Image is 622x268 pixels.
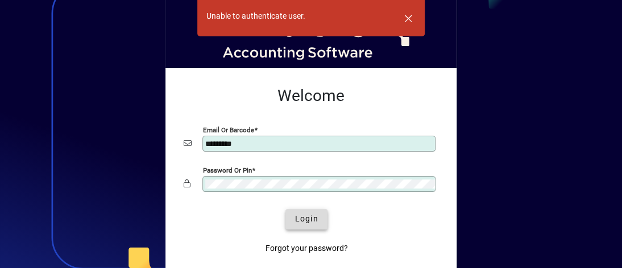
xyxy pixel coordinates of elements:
[285,209,327,229] button: Login
[203,166,252,174] mat-label: Password or Pin
[295,213,318,225] span: Login
[206,10,305,22] div: Unable to authenticate user.
[261,238,353,259] a: Forgot your password?
[395,5,422,32] button: Dismiss
[203,125,254,133] mat-label: Email or Barcode
[184,86,438,106] h2: Welcome
[266,242,348,254] span: Forgot your password?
